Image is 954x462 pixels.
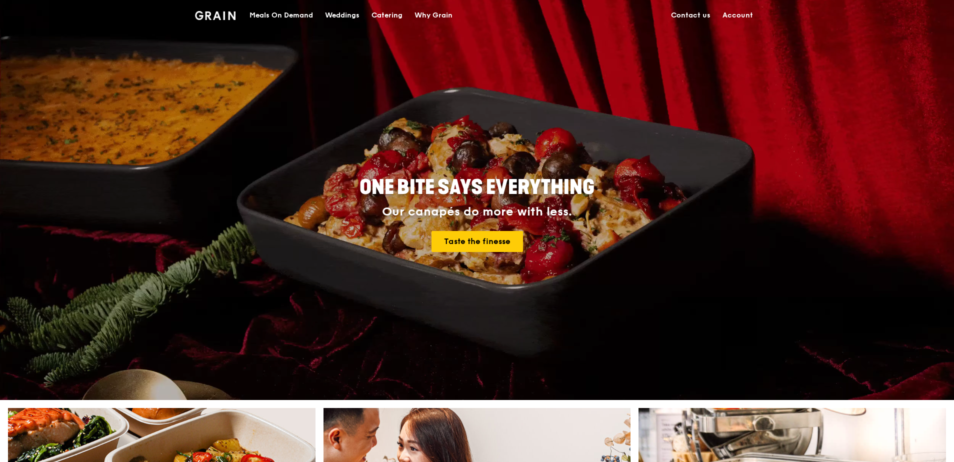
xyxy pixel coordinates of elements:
a: Taste the finesse [431,231,523,252]
a: Contact us [665,0,716,30]
a: Catering [365,0,408,30]
a: Weddings [319,0,365,30]
div: Meals On Demand [249,0,313,30]
div: Our canapés do more with less. [297,205,657,219]
div: Catering [371,0,402,30]
a: Why Grain [408,0,458,30]
img: Grain [195,11,235,20]
a: Account [716,0,759,30]
span: ONE BITE SAYS EVERYTHING [359,175,594,199]
div: Weddings [325,0,359,30]
div: Why Grain [414,0,452,30]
